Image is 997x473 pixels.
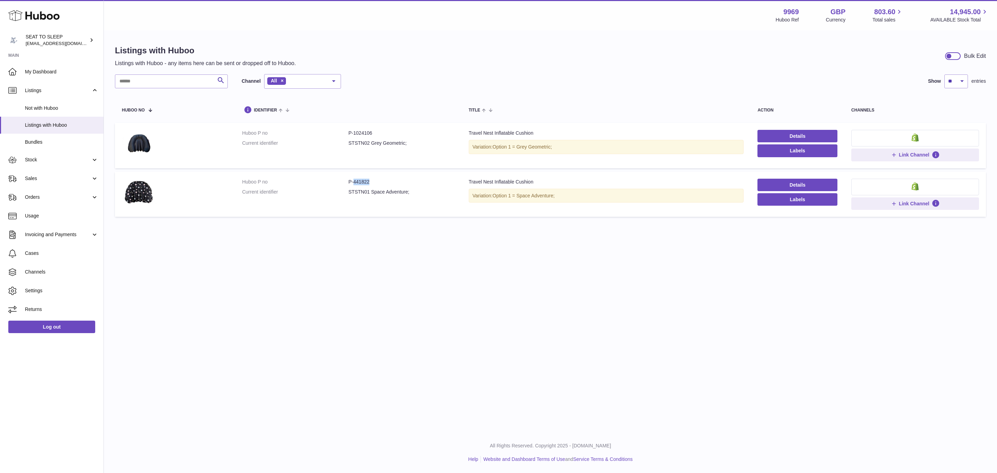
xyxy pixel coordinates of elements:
span: Link Channel [899,152,929,158]
div: Huboo Ref [776,17,799,23]
div: Currency [826,17,846,23]
button: Labels [757,193,837,206]
span: Listings [25,87,91,94]
dt: Huboo P no [242,179,348,185]
span: Sales [25,175,91,182]
span: Link Channel [899,200,929,207]
span: Usage [25,213,98,219]
h1: Listings with Huboo [115,45,296,56]
div: SEAT TO SLEEP [26,34,88,47]
img: shopify-small.png [911,133,919,142]
a: 803.60 Total sales [872,7,903,23]
span: Not with Huboo [25,105,98,111]
a: Details [757,179,837,191]
span: All [271,78,277,83]
span: Settings [25,287,98,294]
dd: P-1024106 [349,130,455,136]
span: Option 1 = Grey Geometric; [493,144,552,150]
p: All Rights Reserved. Copyright 2025 - [DOMAIN_NAME] [109,443,991,449]
dd: P-441822 [349,179,455,185]
img: Travel Nest Inflatable Cushion [122,130,156,157]
span: Returns [25,306,98,313]
strong: GBP [830,7,845,17]
a: Log out [8,321,95,333]
dd: STSTN02 Grey Geometric; [349,140,455,146]
div: Variation: [469,140,744,154]
span: 803.60 [874,7,895,17]
span: 14,945.00 [950,7,981,17]
span: Huboo no [122,108,145,113]
button: Link Channel [851,149,979,161]
img: internalAdmin-9969@internal.huboo.com [8,35,19,45]
img: Travel Nest Inflatable Cushion [122,179,156,207]
span: Stock [25,157,91,163]
img: shopify-small.png [911,182,919,190]
div: action [757,108,837,113]
a: 14,945.00 AVAILABLE Stock Total [930,7,989,23]
button: Labels [757,144,837,157]
a: Details [757,130,837,142]
span: Invoicing and Payments [25,231,91,238]
dt: Current identifier [242,140,348,146]
label: Show [928,78,941,84]
span: Listings with Huboo [25,122,98,128]
span: Total sales [872,17,903,23]
span: Cases [25,250,98,257]
a: Service Terms & Conditions [573,456,633,462]
span: identifier [254,108,277,113]
p: Listings with Huboo - any items here can be sent or dropped off to Huboo. [115,60,296,67]
button: Link Channel [851,197,979,210]
div: Bulk Edit [964,52,986,60]
dt: Huboo P no [242,130,348,136]
label: Channel [242,78,261,84]
div: Travel Nest Inflatable Cushion [469,179,744,185]
div: Variation: [469,189,744,203]
dd: STSTN01 Space Adventure; [349,189,455,195]
span: Orders [25,194,91,200]
span: [EMAIL_ADDRESS][DOMAIN_NAME] [26,41,102,46]
span: My Dashboard [25,69,98,75]
span: Bundles [25,139,98,145]
span: AVAILABLE Stock Total [930,17,989,23]
a: Website and Dashboard Terms of Use [483,456,565,462]
dt: Current identifier [242,189,348,195]
span: Channels [25,269,98,275]
span: title [469,108,480,113]
div: channels [851,108,979,113]
span: Option 1 = Space Adventure; [493,193,555,198]
a: Help [468,456,478,462]
li: and [481,456,632,463]
strong: 9969 [783,7,799,17]
span: entries [971,78,986,84]
div: Travel Nest Inflatable Cushion [469,130,744,136]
